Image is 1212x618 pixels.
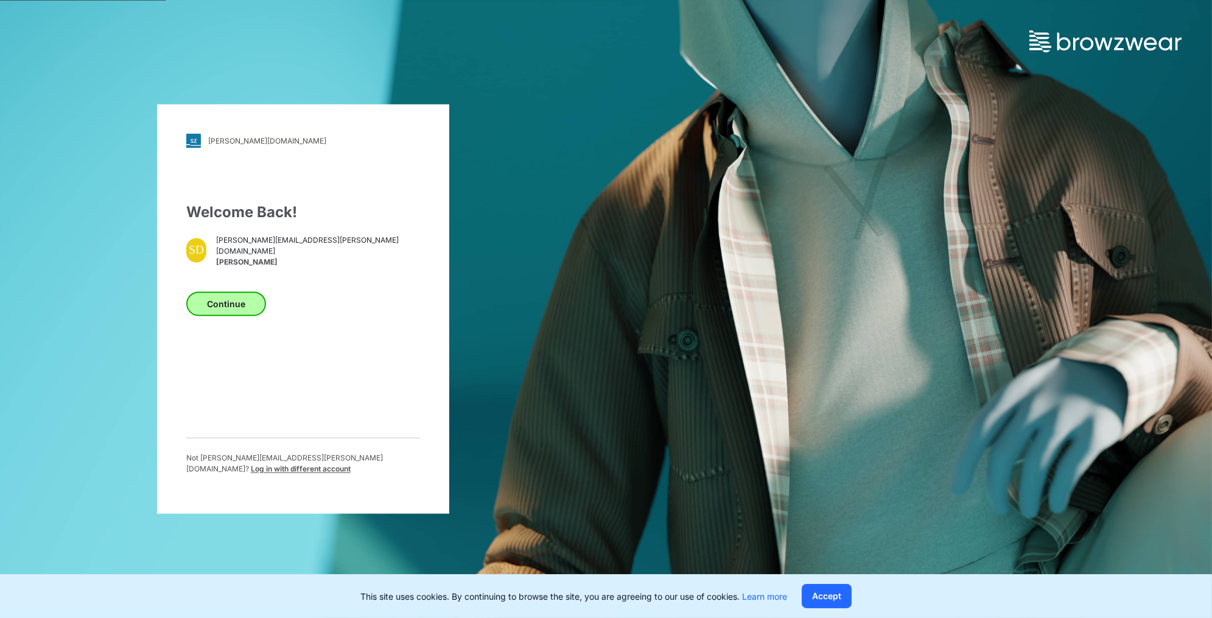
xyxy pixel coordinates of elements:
a: [PERSON_NAME][DOMAIN_NAME] [186,134,420,148]
a: Learn more [742,591,787,602]
img: svg+xml;base64,PHN2ZyB3aWR0aD0iMjgiIGhlaWdodD0iMjgiIHZpZXdCb3g9IjAgMCAyOCAyOCIgZmlsbD0ibm9uZSIgeG... [186,134,201,148]
p: This site uses cookies. By continuing to browse the site, you are agreeing to our use of cookies. [360,590,787,603]
div: [PERSON_NAME][DOMAIN_NAME] [208,136,326,145]
span: Log in with different account [251,465,351,474]
p: Not [PERSON_NAME][EMAIL_ADDRESS][PERSON_NAME][DOMAIN_NAME] ? [186,453,420,475]
img: browzwear-logo.73288ffb.svg [1029,30,1182,52]
div: Welcome Back! [186,202,420,224]
span: [PERSON_NAME] [216,257,419,268]
span: [PERSON_NAME][EMAIL_ADDRESS][PERSON_NAME][DOMAIN_NAME] [216,235,419,257]
div: SD [186,238,207,263]
button: Accept [802,584,852,608]
button: Continue [186,292,266,316]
